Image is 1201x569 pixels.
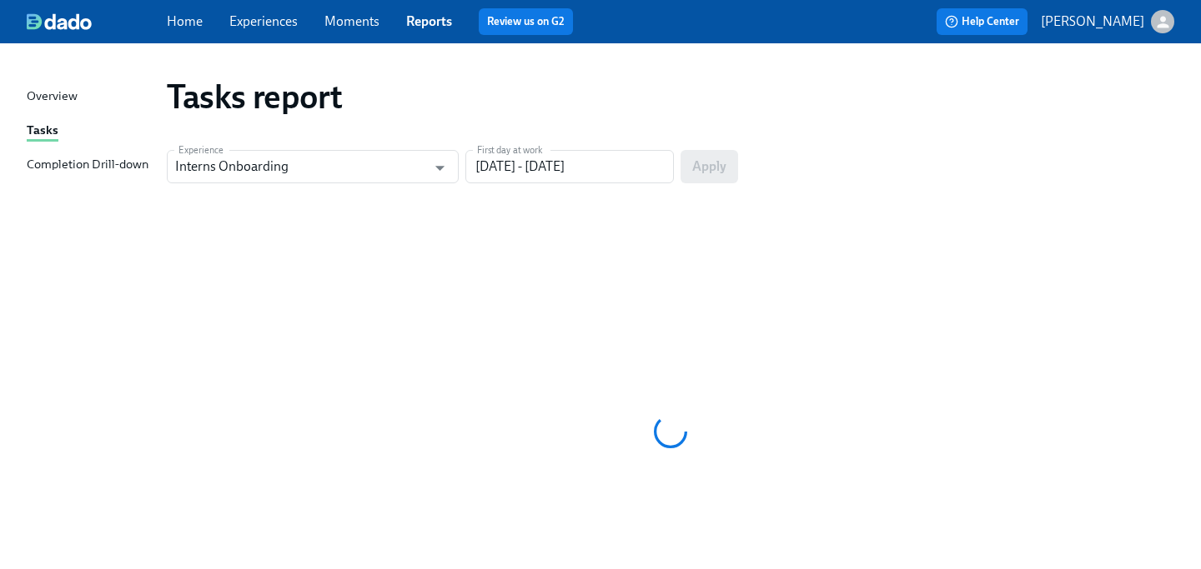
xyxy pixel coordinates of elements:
[27,13,92,30] img: dado
[487,13,565,30] a: Review us on G2
[27,87,78,107] div: Overview
[27,121,58,142] div: Tasks
[937,8,1028,35] button: Help Center
[167,77,342,117] h1: Tasks report
[27,87,153,107] a: Overview
[27,121,153,142] a: Tasks
[167,13,203,29] a: Home
[27,13,167,30] a: dado
[1041,12,1144,31] p: [PERSON_NAME]
[27,155,153,176] a: Completion Drill-down
[229,13,298,29] a: Experiences
[945,13,1019,30] span: Help Center
[479,8,573,35] button: Review us on G2
[427,155,453,181] button: Open
[1041,10,1174,33] button: [PERSON_NAME]
[406,13,452,29] a: Reports
[324,13,379,29] a: Moments
[27,155,148,176] div: Completion Drill-down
